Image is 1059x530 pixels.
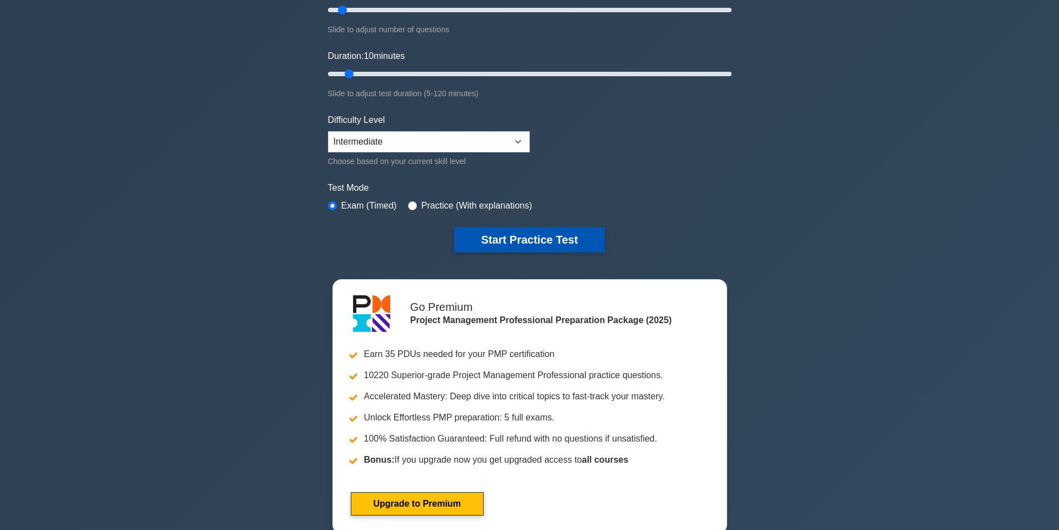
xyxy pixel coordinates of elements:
[328,155,530,168] div: Choose based on your current skill level
[454,227,604,252] button: Start Practice Test
[328,181,732,195] label: Test Mode
[351,492,484,516] a: Upgrade to Premium
[328,23,732,36] div: Slide to adjust number of questions
[421,199,532,212] label: Practice (With explanations)
[341,199,397,212] label: Exam (Timed)
[328,113,385,127] label: Difficulty Level
[328,87,732,100] div: Slide to adjust test duration (5-120 minutes)
[364,51,374,61] span: 10
[328,49,405,63] label: Duration: minutes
